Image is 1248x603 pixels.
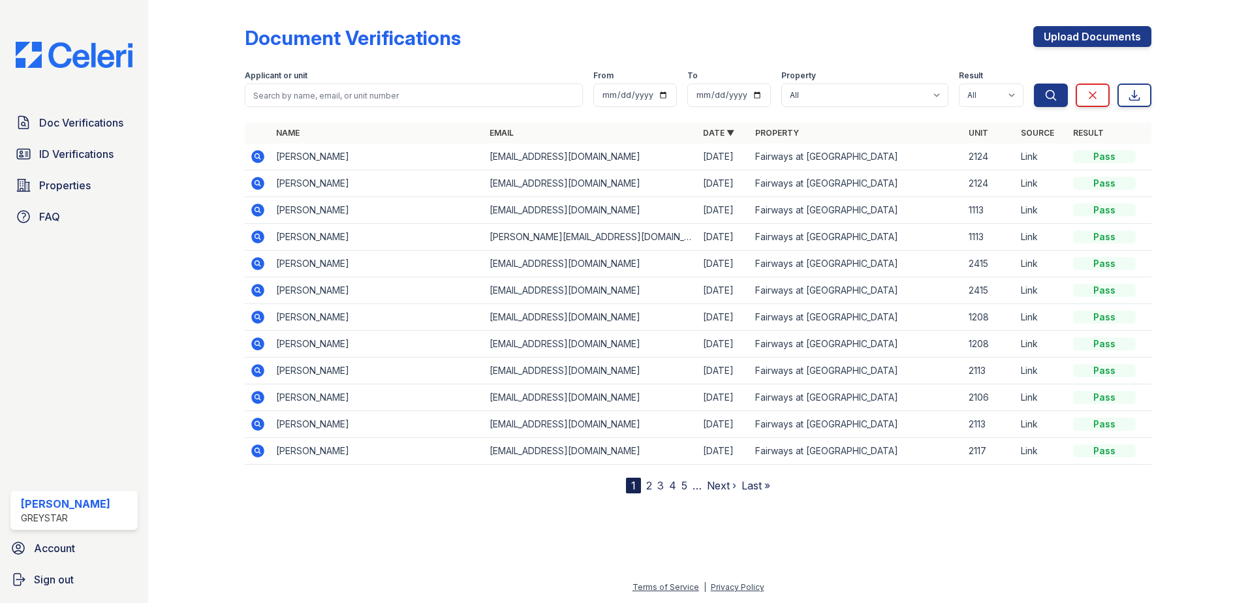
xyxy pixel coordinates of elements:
[698,411,750,438] td: [DATE]
[271,384,484,411] td: [PERSON_NAME]
[484,411,698,438] td: [EMAIL_ADDRESS][DOMAIN_NAME]
[484,438,698,465] td: [EMAIL_ADDRESS][DOMAIN_NAME]
[669,479,676,492] a: 4
[1016,438,1068,465] td: Link
[963,224,1016,251] td: 1113
[5,566,143,593] a: Sign out
[963,384,1016,411] td: 2106
[963,197,1016,224] td: 1113
[271,144,484,170] td: [PERSON_NAME]
[1033,26,1151,47] a: Upload Documents
[755,128,799,138] a: Property
[593,70,614,81] label: From
[657,479,664,492] a: 3
[271,251,484,277] td: [PERSON_NAME]
[271,411,484,438] td: [PERSON_NAME]
[39,115,123,131] span: Doc Verifications
[698,384,750,411] td: [DATE]
[963,170,1016,197] td: 2124
[750,197,963,224] td: Fairways at [GEOGRAPHIC_DATA]
[963,358,1016,384] td: 2113
[5,535,143,561] a: Account
[271,438,484,465] td: [PERSON_NAME]
[698,277,750,304] td: [DATE]
[1073,418,1136,431] div: Pass
[703,128,734,138] a: Date ▼
[750,144,963,170] td: Fairways at [GEOGRAPHIC_DATA]
[963,144,1016,170] td: 2124
[1073,128,1104,138] a: Result
[1016,224,1068,251] td: Link
[750,411,963,438] td: Fairways at [GEOGRAPHIC_DATA]
[1073,311,1136,324] div: Pass
[1016,197,1068,224] td: Link
[271,358,484,384] td: [PERSON_NAME]
[1073,284,1136,297] div: Pass
[963,304,1016,331] td: 1208
[1073,444,1136,457] div: Pass
[34,540,75,556] span: Account
[39,146,114,162] span: ID Verifications
[39,178,91,193] span: Properties
[1073,150,1136,163] div: Pass
[741,479,770,492] a: Last »
[963,438,1016,465] td: 2117
[484,224,698,251] td: [PERSON_NAME][EMAIL_ADDRESS][DOMAIN_NAME]
[698,251,750,277] td: [DATE]
[646,479,652,492] a: 2
[245,70,307,81] label: Applicant or unit
[698,224,750,251] td: [DATE]
[698,438,750,465] td: [DATE]
[750,251,963,277] td: Fairways at [GEOGRAPHIC_DATA]
[1073,257,1136,270] div: Pass
[750,170,963,197] td: Fairways at [GEOGRAPHIC_DATA]
[271,170,484,197] td: [PERSON_NAME]
[271,277,484,304] td: [PERSON_NAME]
[21,512,110,525] div: Greystar
[698,331,750,358] td: [DATE]
[963,331,1016,358] td: 1208
[750,224,963,251] td: Fairways at [GEOGRAPHIC_DATA]
[10,141,138,167] a: ID Verifications
[698,358,750,384] td: [DATE]
[276,128,300,138] a: Name
[750,331,963,358] td: Fairways at [GEOGRAPHIC_DATA]
[484,304,698,331] td: [EMAIL_ADDRESS][DOMAIN_NAME]
[1016,277,1068,304] td: Link
[484,170,698,197] td: [EMAIL_ADDRESS][DOMAIN_NAME]
[698,144,750,170] td: [DATE]
[1016,331,1068,358] td: Link
[271,197,484,224] td: [PERSON_NAME]
[1016,304,1068,331] td: Link
[21,496,110,512] div: [PERSON_NAME]
[1016,251,1068,277] td: Link
[963,277,1016,304] td: 2415
[1073,177,1136,190] div: Pass
[969,128,988,138] a: Unit
[707,479,736,492] a: Next ›
[5,42,143,68] img: CE_Logo_Blue-a8612792a0a2168367f1c8372b55b34899dd931a85d93a1a3d3e32e68fde9ad4.png
[626,478,641,493] div: 1
[245,26,461,50] div: Document Verifications
[750,358,963,384] td: Fairways at [GEOGRAPHIC_DATA]
[1021,128,1054,138] a: Source
[959,70,983,81] label: Result
[1016,144,1068,170] td: Link
[1073,364,1136,377] div: Pass
[10,172,138,198] a: Properties
[484,251,698,277] td: [EMAIL_ADDRESS][DOMAIN_NAME]
[750,304,963,331] td: Fairways at [GEOGRAPHIC_DATA]
[490,128,514,138] a: Email
[632,582,699,592] a: Terms of Service
[1016,170,1068,197] td: Link
[484,144,698,170] td: [EMAIL_ADDRESS][DOMAIN_NAME]
[271,224,484,251] td: [PERSON_NAME]
[271,331,484,358] td: [PERSON_NAME]
[704,582,706,592] div: |
[693,478,702,493] span: …
[1016,384,1068,411] td: Link
[681,479,687,492] a: 5
[484,277,698,304] td: [EMAIL_ADDRESS][DOMAIN_NAME]
[1073,230,1136,243] div: Pass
